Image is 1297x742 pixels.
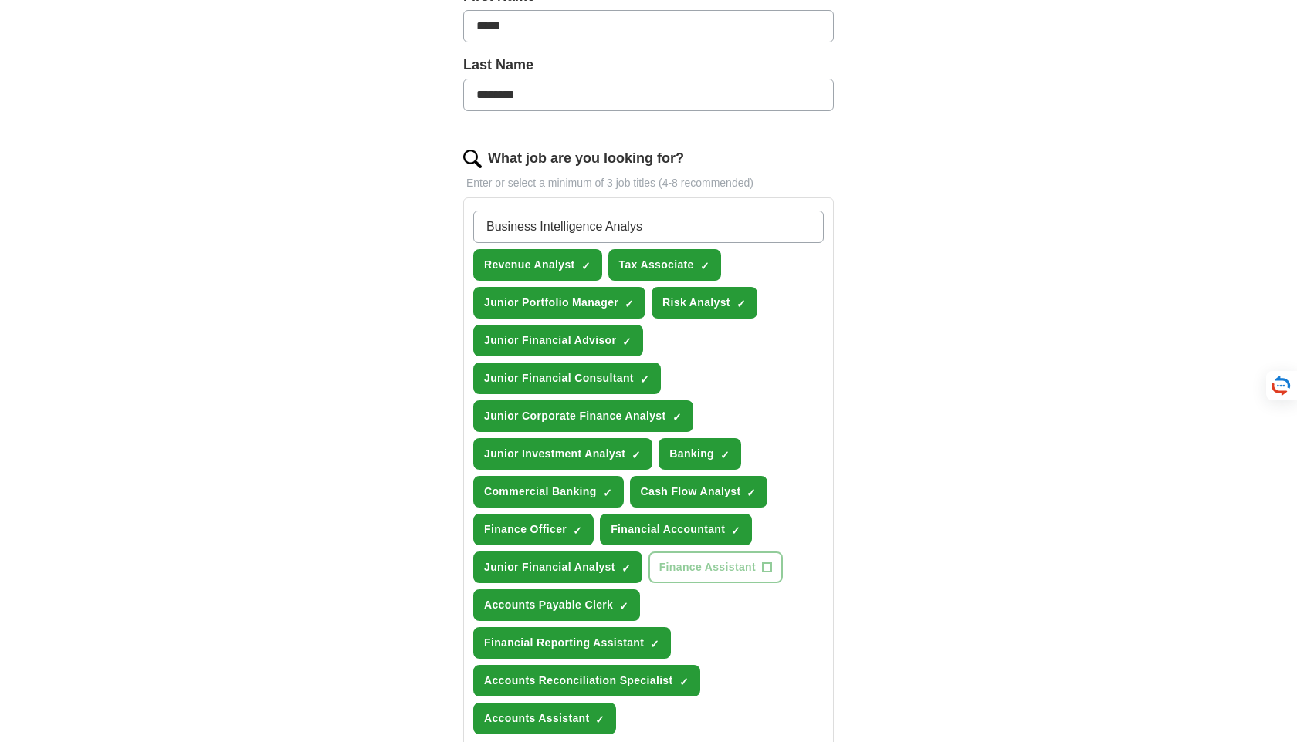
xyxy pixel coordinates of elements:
span: ✓ [700,260,709,272]
button: Risk Analyst✓ [652,287,757,319]
span: ✓ [632,449,641,461]
span: Revenue Analyst [484,257,575,273]
span: Financial Accountant [611,521,725,538]
span: Junior Investment Analyst [484,446,625,462]
span: Finance Assistant [659,559,756,575]
span: Tax Associate [619,257,694,273]
span: ✓ [625,298,634,310]
button: Finance Officer✓ [473,514,594,545]
span: ✓ [679,676,689,688]
button: Tax Associate✓ [608,249,721,281]
span: ✓ [573,524,582,537]
span: Accounts Assistant [484,710,589,727]
span: ✓ [731,524,740,537]
span: ✓ [619,600,628,612]
button: Cash Flow Analyst✓ [630,476,768,508]
button: Banking✓ [659,438,741,470]
label: What job are you looking for? [488,148,684,169]
span: ✓ [622,336,632,348]
span: Financial Reporting Assistant [484,635,644,651]
span: ✓ [603,487,612,499]
button: Financial Reporting Assistant✓ [473,627,671,659]
p: Enter or select a minimum of 3 job titles (4-8 recommended) [463,175,834,191]
button: Junior Corporate Finance Analyst✓ [473,400,693,432]
button: Accounts Reconciliation Specialist✓ [473,665,700,696]
span: Accounts Reconciliation Specialist [484,673,673,689]
input: Type a job title and press enter [473,211,824,243]
span: Junior Financial Analyst [484,559,615,575]
button: Junior Portfolio Manager✓ [473,287,645,319]
span: Finance Officer [484,521,567,538]
button: Junior Investment Analyst✓ [473,438,652,470]
button: Junior Financial Consultant✓ [473,363,661,394]
button: Accounts Assistant✓ [473,703,616,734]
span: ✓ [581,260,591,272]
span: ✓ [650,638,659,650]
span: Banking [669,446,714,462]
img: search.png [463,150,482,168]
button: Commercial Banking✓ [473,476,624,508]
span: Junior Financial Advisor [484,332,616,349]
span: Risk Analyst [662,295,730,311]
span: Junior Financial Consultant [484,370,634,386]
button: Financial Accountant✓ [600,514,752,545]
span: ✓ [747,487,756,499]
button: Junior Financial Advisor✓ [473,325,643,356]
button: Accounts Payable Clerk✓ [473,589,640,621]
span: ✓ [640,373,649,386]
span: ✓ [595,713,604,726]
span: ✓ [621,562,631,575]
span: Junior Corporate Finance Analyst [484,408,666,424]
button: Revenue Analyst✓ [473,249,602,281]
span: Accounts Payable Clerk [484,597,613,613]
span: Cash Flow Analyst [641,484,741,500]
button: Junior Financial Analyst✓ [473,551,642,583]
span: ✓ [720,449,730,461]
span: Commercial Banking [484,484,597,500]
button: Finance Assistant [648,551,783,583]
label: Last Name [463,55,834,76]
span: ✓ [737,298,746,310]
span: ✓ [672,411,682,423]
span: Junior Portfolio Manager [484,295,618,311]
